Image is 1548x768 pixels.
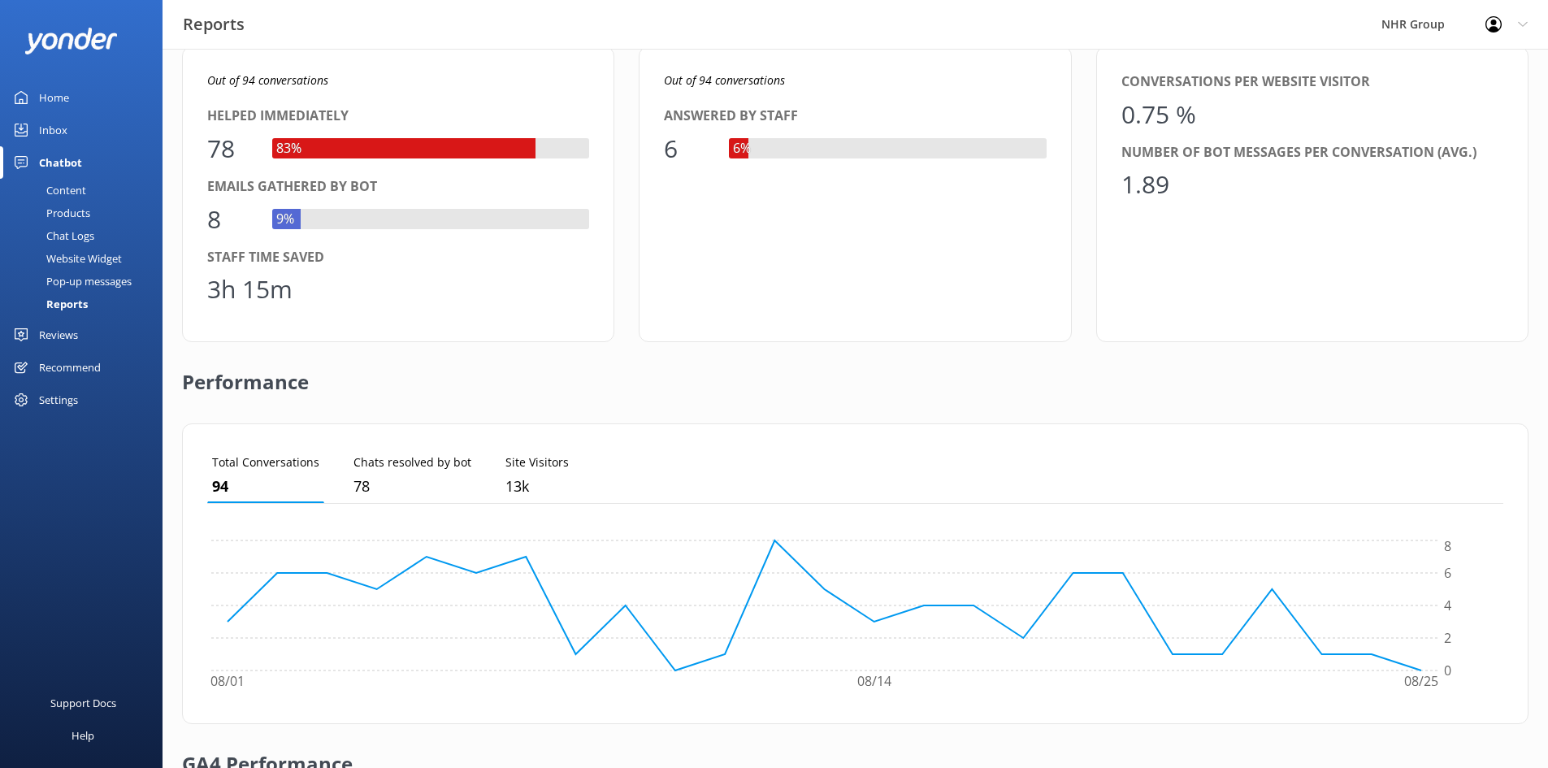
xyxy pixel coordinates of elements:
p: 94 [212,475,319,498]
div: 78 [207,129,256,168]
div: Pop-up messages [10,270,132,293]
h3: Reports [183,11,245,37]
p: Site Visitors [505,453,569,471]
div: Number of bot messages per conversation (avg.) [1121,142,1503,163]
a: Reports [10,293,163,315]
div: Emails gathered by bot [207,176,589,197]
div: 83% [272,138,306,159]
a: Content [10,179,163,202]
p: Chats resolved by bot [353,453,471,471]
a: Products [10,202,163,224]
div: Website Widget [10,247,122,270]
p: Total Conversations [212,453,319,471]
div: 6 [664,129,713,168]
img: yonder-white-logo.png [24,28,118,54]
div: Help [72,719,94,752]
a: Chat Logs [10,224,163,247]
div: Recommend [39,351,101,384]
tspan: 4 [1444,597,1451,614]
div: Answered by staff [664,106,1046,127]
i: Out of 94 conversations [664,72,785,88]
i: Out of 94 conversations [207,72,328,88]
div: Staff time saved [207,247,589,268]
p: 12,601 [505,475,569,498]
a: Website Widget [10,247,163,270]
a: Pop-up messages [10,270,163,293]
div: Settings [39,384,78,416]
div: Chat Logs [10,224,94,247]
div: Chatbot [39,146,82,179]
div: Reviews [39,319,78,351]
tspan: 08/25 [1404,673,1438,691]
div: Support Docs [50,687,116,719]
div: 1.89 [1121,165,1170,204]
div: Helped immediately [207,106,589,127]
div: 3h 15m [207,270,293,309]
tspan: 0 [1444,662,1451,679]
div: 9% [272,209,298,230]
tspan: 08/14 [857,673,891,691]
div: 8 [207,200,256,239]
div: Products [10,202,90,224]
div: Reports [10,293,88,315]
div: Home [39,81,69,114]
div: Conversations per website visitor [1121,72,1503,93]
tspan: 2 [1444,629,1451,647]
h2: Performance [182,342,309,407]
p: 78 [353,475,471,498]
div: Inbox [39,114,67,146]
div: 0.75 % [1121,95,1196,134]
tspan: 6 [1444,564,1451,582]
div: 6% [729,138,755,159]
div: Content [10,179,86,202]
tspan: 8 [1444,538,1451,556]
tspan: 08/01 [210,673,245,691]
